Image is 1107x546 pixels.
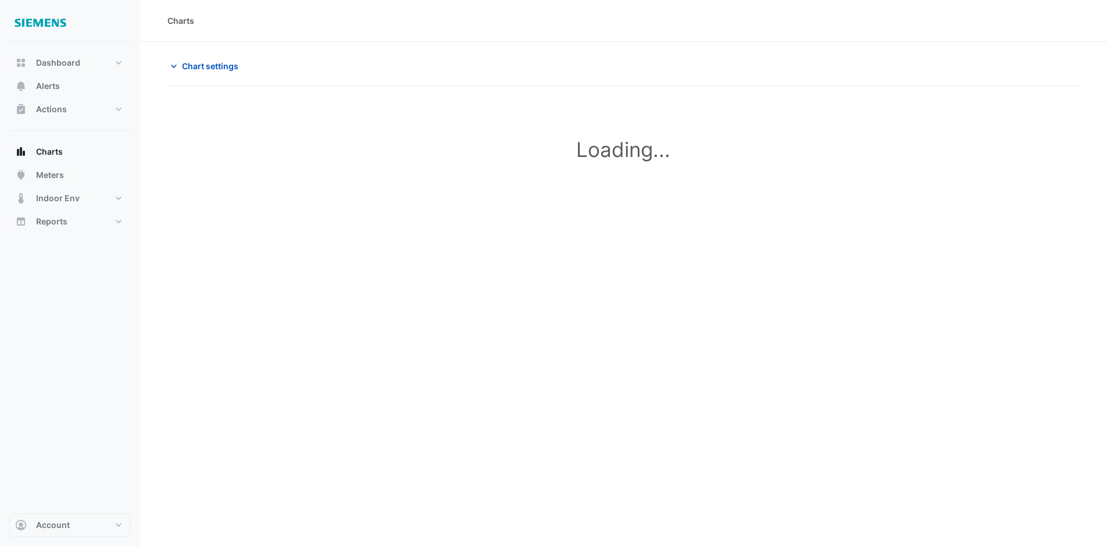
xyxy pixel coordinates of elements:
[36,80,60,92] span: Alerts
[9,513,130,537] button: Account
[36,104,67,115] span: Actions
[36,146,63,158] span: Charts
[167,15,194,27] div: Charts
[36,169,64,181] span: Meters
[15,104,27,115] app-icon: Actions
[15,216,27,227] app-icon: Reports
[14,9,66,33] img: Company Logo
[9,98,130,121] button: Actions
[9,210,130,233] button: Reports
[9,140,130,163] button: Charts
[182,60,238,72] span: Chart settings
[36,216,67,227] span: Reports
[15,57,27,69] app-icon: Dashboard
[15,80,27,92] app-icon: Alerts
[9,51,130,74] button: Dashboard
[193,137,1054,162] h1: Loading...
[9,163,130,187] button: Meters
[36,192,80,204] span: Indoor Env
[167,56,246,76] button: Chart settings
[15,169,27,181] app-icon: Meters
[9,187,130,210] button: Indoor Env
[9,74,130,98] button: Alerts
[36,57,80,69] span: Dashboard
[15,192,27,204] app-icon: Indoor Env
[15,146,27,158] app-icon: Charts
[36,519,70,531] span: Account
